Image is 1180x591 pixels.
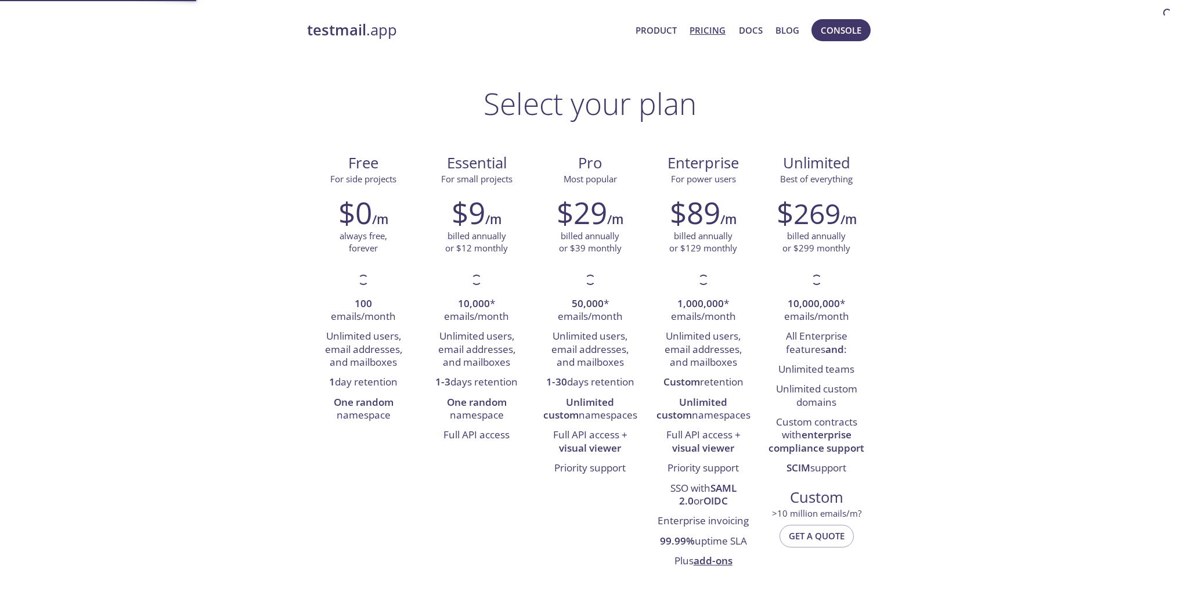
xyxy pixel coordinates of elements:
[655,532,751,552] li: uptime SLA
[307,20,627,40] a: testmail.app
[542,294,638,327] li: * emails/month
[655,426,751,459] li: Full API access +
[543,153,637,173] span: Pro
[670,195,720,230] h2: $89
[372,210,388,229] h6: /m
[655,373,751,392] li: retention
[355,297,372,310] strong: 100
[655,479,751,512] li: SSO with or
[772,507,861,519] span: > 10 million emails/m?
[786,461,810,474] strong: SCIM
[542,327,638,373] li: Unlimited users, email addresses, and mailboxes
[559,230,622,255] p: billed annually or $39 monthly
[429,294,525,327] li: * emails/month
[542,426,638,459] li: Full API access +
[840,210,857,229] h6: /m
[703,494,728,507] strong: OIDC
[811,19,871,41] button: Console
[775,23,799,38] a: Blog
[655,511,751,531] li: Enterprise invoicing
[768,360,864,380] li: Unlimited teams
[656,153,750,173] span: Enterprise
[655,393,751,426] li: namespaces
[694,554,732,567] a: add-ons
[441,173,513,185] span: For small projects
[720,210,737,229] h6: /m
[671,173,736,185] span: For power users
[782,230,850,255] p: billed annually or $299 monthly
[777,195,840,230] h2: $
[429,393,525,426] li: namespace
[780,525,854,547] button: Get a quote
[768,327,864,360] li: All Enterprise features :
[672,441,734,455] strong: visual viewer
[542,459,638,478] li: Priority support
[607,210,623,229] h6: /m
[789,528,845,543] span: Get a quote
[430,153,524,173] span: Essential
[542,373,638,392] li: days retention
[542,393,638,426] li: namespaces
[783,153,850,173] span: Unlimited
[564,173,617,185] span: Most popular
[340,230,387,255] p: always free, forever
[825,343,844,356] strong: and
[768,413,864,459] li: Custom contracts with
[739,23,763,38] a: Docs
[334,395,394,409] strong: One random
[655,294,751,327] li: * emails/month
[329,375,335,388] strong: 1
[636,23,677,38] a: Product
[768,459,864,478] li: support
[768,380,864,413] li: Unlimited custom domains
[316,294,412,327] li: emails/month
[458,297,490,310] strong: 10,000
[429,327,525,373] li: Unlimited users, email addresses, and mailboxes
[677,297,724,310] strong: 1,000,000
[452,195,485,230] h2: $9
[338,195,372,230] h2: $0
[429,426,525,445] li: Full API access
[655,552,751,571] li: Plus
[768,294,864,327] li: * emails/month
[543,395,615,421] strong: Unlimited custom
[656,395,728,421] strong: Unlimited custom
[788,297,840,310] strong: 10,000,000
[769,488,864,507] span: Custom
[655,327,751,373] li: Unlimited users, email addresses, and mailboxes
[690,23,726,38] a: Pricing
[655,459,751,478] li: Priority support
[485,210,501,229] h6: /m
[316,393,412,426] li: namespace
[429,373,525,392] li: days retention
[660,534,695,547] strong: 99.99%
[483,86,697,121] h1: Select your plan
[768,428,864,454] strong: enterprise compliance support
[435,375,450,388] strong: 1-3
[793,194,840,232] span: 269
[821,23,861,38] span: Console
[780,173,853,185] span: Best of everything
[445,230,508,255] p: billed annually or $12 monthly
[316,327,412,373] li: Unlimited users, email addresses, and mailboxes
[307,20,366,40] strong: testmail
[559,441,621,455] strong: visual viewer
[679,481,737,507] strong: SAML 2.0
[663,375,700,388] strong: Custom
[572,297,604,310] strong: 50,000
[447,395,507,409] strong: One random
[669,230,737,255] p: billed annually or $129 monthly
[316,153,411,173] span: Free
[546,375,567,388] strong: 1-30
[557,195,607,230] h2: $29
[316,373,412,392] li: day retention
[330,173,396,185] span: For side projects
